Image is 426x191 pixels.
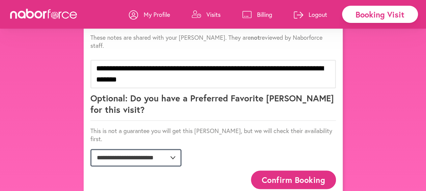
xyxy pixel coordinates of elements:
[294,4,327,25] a: Logout
[309,10,327,19] p: Logout
[192,4,221,25] a: Visits
[144,10,170,19] p: My Profile
[90,33,336,50] p: These notes are shared with your [PERSON_NAME]. They are reviewed by Naborforce staff.
[251,170,336,189] button: Confirm Booking
[90,127,336,143] p: This is not a guarantee you will get this [PERSON_NAME], but we will check their availability first.
[206,10,221,19] p: Visits
[257,10,272,19] p: Billing
[242,4,272,25] a: Billing
[342,6,418,23] div: Booking Visit
[90,92,336,121] p: Optional: Do you have a Preferred Favorite [PERSON_NAME] for this visit?
[129,4,170,25] a: My Profile
[251,33,260,41] strong: not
